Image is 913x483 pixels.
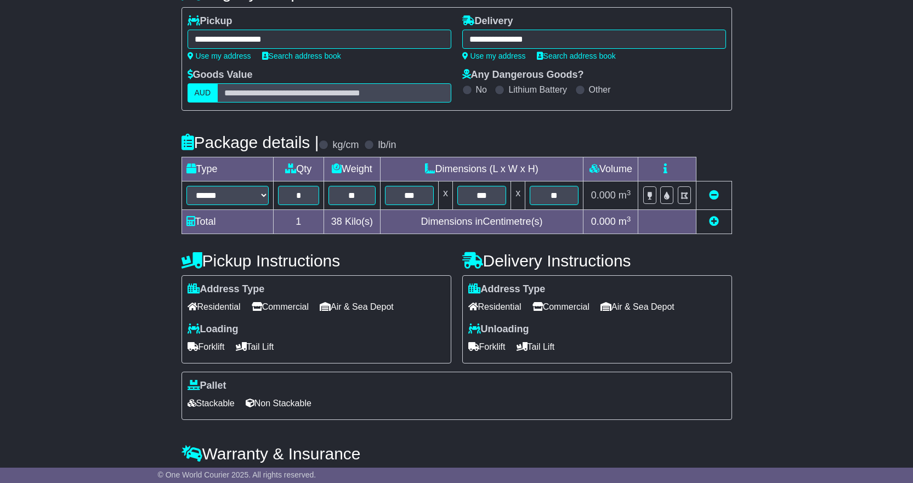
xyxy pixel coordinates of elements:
td: Total [182,210,273,234]
td: Volume [583,157,638,181]
span: Non Stackable [246,395,311,412]
span: Commercial [532,298,589,315]
label: No [476,84,487,95]
span: Forklift [468,338,506,355]
label: Address Type [188,283,265,296]
span: Residential [468,298,521,315]
label: Loading [188,323,239,336]
h4: Package details | [182,133,319,151]
label: Pickup [188,15,232,27]
label: Lithium Battery [508,84,567,95]
h4: Pickup Instructions [182,252,451,270]
span: Air & Sea Depot [600,298,674,315]
label: kg/cm [332,139,359,151]
a: Use my address [462,52,526,60]
td: 1 [273,210,324,234]
sup: 3 [627,215,631,223]
td: x [438,181,452,210]
a: Remove this item [709,190,719,201]
a: Search address book [262,52,341,60]
label: Address Type [468,283,546,296]
span: 38 [331,216,342,227]
label: AUD [188,83,218,103]
span: Stackable [188,395,235,412]
span: m [619,216,631,227]
td: Kilo(s) [324,210,381,234]
span: 0.000 [591,190,616,201]
span: Tail Lift [236,338,274,355]
span: Forklift [188,338,225,355]
span: Tail Lift [517,338,555,355]
span: Air & Sea Depot [320,298,394,315]
h4: Warranty & Insurance [182,445,732,463]
span: Residential [188,298,241,315]
td: x [511,181,525,210]
td: Dimensions (L x W x H) [380,157,583,181]
label: Unloading [468,323,529,336]
label: Delivery [462,15,513,27]
a: Use my address [188,52,251,60]
span: 0.000 [591,216,616,227]
h4: Delivery Instructions [462,252,732,270]
a: Add new item [709,216,719,227]
td: Type [182,157,273,181]
sup: 3 [627,189,631,197]
span: m [619,190,631,201]
label: Goods Value [188,69,253,81]
label: Any Dangerous Goods? [462,69,584,81]
a: Search address book [537,52,616,60]
label: Pallet [188,380,226,392]
span: © One World Courier 2025. All rights reserved. [158,470,316,479]
td: Dimensions in Centimetre(s) [380,210,583,234]
label: lb/in [378,139,396,151]
td: Qty [273,157,324,181]
span: Commercial [252,298,309,315]
label: Other [589,84,611,95]
td: Weight [324,157,381,181]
